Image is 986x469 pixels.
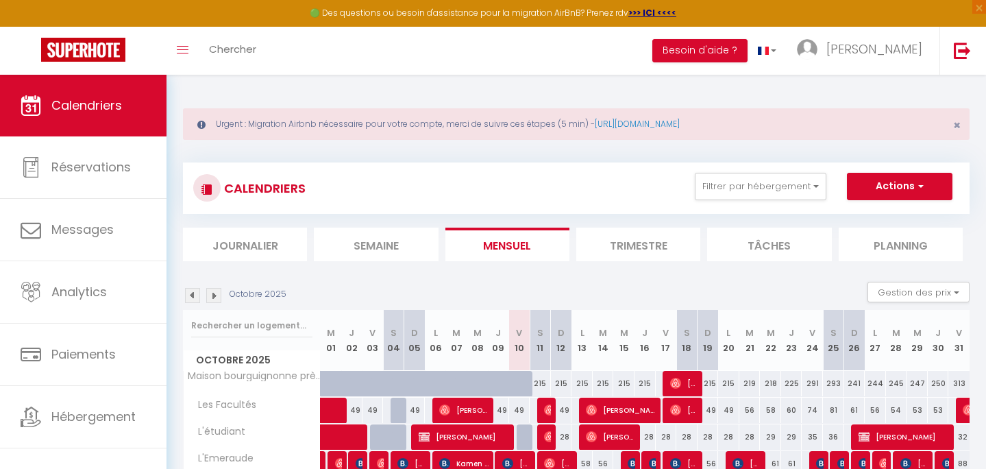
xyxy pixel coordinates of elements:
div: 291 [802,371,823,396]
div: 28 [739,424,761,450]
span: L'Emeraude [186,451,257,466]
th: 29 [907,310,928,371]
th: 03 [362,310,384,371]
abbr: M [327,326,335,339]
abbr: S [391,326,397,339]
abbr: V [516,326,522,339]
div: 247 [907,371,928,396]
th: 06 [425,310,446,371]
abbr: M [452,326,460,339]
th: 31 [948,310,970,371]
span: [PERSON_NAME] [586,397,656,423]
div: Urgent : Migration Airbnb nécessaire pour votre compte, merci de suivre ces étapes (5 min) - [183,108,970,140]
img: Super Booking [41,38,125,62]
div: 35 [802,424,823,450]
span: Analytics [51,283,107,300]
div: 28 [551,424,572,450]
th: 21 [739,310,761,371]
div: 28 [656,424,677,450]
div: 36 [823,424,844,450]
th: 15 [613,310,634,371]
span: Paiements [51,346,116,363]
div: 81 [823,398,844,423]
abbr: M [892,326,900,339]
span: [PERSON_NAME] [544,424,551,450]
th: 24 [802,310,823,371]
div: 215 [551,371,572,396]
abbr: D [704,326,711,339]
abbr: L [726,326,730,339]
th: 07 [446,310,467,371]
button: Filtrer par hébergement [695,173,826,200]
abbr: J [349,326,354,339]
th: 19 [698,310,719,371]
th: 09 [488,310,509,371]
span: Réservations [51,158,131,176]
a: >>> ICI <<<< [628,7,676,19]
span: [PERSON_NAME] [439,397,489,423]
th: 16 [634,310,656,371]
div: 74 [802,398,823,423]
th: 18 [676,310,698,371]
abbr: V [809,326,815,339]
span: [PERSON_NAME] [826,40,922,58]
div: 313 [948,371,970,396]
span: L'étudiant [186,424,249,440]
th: 26 [844,310,865,371]
th: 11 [530,310,551,371]
div: 293 [823,371,844,396]
div: 49 [362,398,384,423]
span: [PERSON_NAME] [419,424,510,450]
span: Octobre 2025 [184,350,320,370]
th: 04 [383,310,404,371]
div: 56 [739,398,761,423]
abbr: M [473,326,482,339]
abbr: M [599,326,607,339]
div: 29 [781,424,802,450]
span: Maison bourguignonne près des vignes et de [GEOGRAPHIC_DATA] [186,371,323,381]
div: 32 [948,424,970,450]
div: 215 [634,371,656,396]
div: 49 [698,398,719,423]
span: Messages [51,221,114,238]
div: 53 [907,398,928,423]
div: 215 [698,371,719,396]
span: [PERSON_NAME] [586,424,635,450]
span: [PERSON_NAME] [859,424,950,450]
th: 28 [886,310,907,371]
div: 28 [698,424,719,450]
th: 10 [509,310,530,371]
div: 49 [488,398,509,423]
li: Semaine [314,228,438,261]
div: 49 [509,398,530,423]
th: 05 [404,310,426,371]
th: 02 [341,310,362,371]
div: 28 [676,424,698,450]
span: × [953,117,961,134]
div: 58 [760,398,781,423]
div: 53 [928,398,949,423]
abbr: L [434,326,438,339]
span: Les Facultés [186,398,260,413]
abbr: L [580,326,584,339]
div: 250 [928,371,949,396]
div: 215 [593,371,614,396]
li: Trimestre [576,228,700,261]
th: 13 [571,310,593,371]
span: [PERSON_NAME] [544,397,551,423]
th: 20 [718,310,739,371]
div: 244 [865,371,886,396]
h3: CALENDRIERS [221,173,306,204]
div: 215 [613,371,634,396]
div: 215 [718,371,739,396]
div: 215 [571,371,593,396]
th: 23 [781,310,802,371]
button: Actions [847,173,952,200]
abbr: J [495,326,501,339]
a: [URL][DOMAIN_NAME] [595,118,680,130]
button: Besoin d'aide ? [652,39,748,62]
input: Rechercher un logement... [191,313,312,338]
abbr: V [663,326,669,339]
abbr: D [411,326,418,339]
abbr: M [745,326,754,339]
